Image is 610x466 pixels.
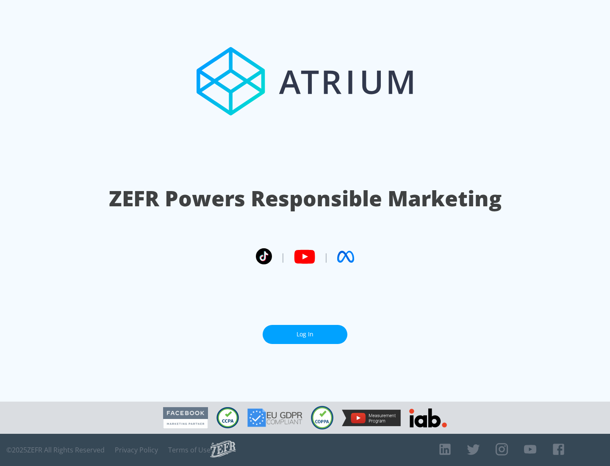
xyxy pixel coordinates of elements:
img: YouTube Measurement Program [342,410,401,426]
a: Terms of Use [168,446,211,454]
img: IAB [409,408,447,427]
img: Facebook Marketing Partner [163,407,208,429]
a: Log In [263,325,347,344]
img: COPPA Compliant [311,406,333,430]
a: Privacy Policy [115,446,158,454]
span: | [324,250,329,263]
img: CCPA Compliant [216,407,239,428]
span: © 2025 ZEFR All Rights Reserved [6,446,105,454]
img: GDPR Compliant [247,408,302,427]
h1: ZEFR Powers Responsible Marketing [109,184,502,213]
span: | [280,250,286,263]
